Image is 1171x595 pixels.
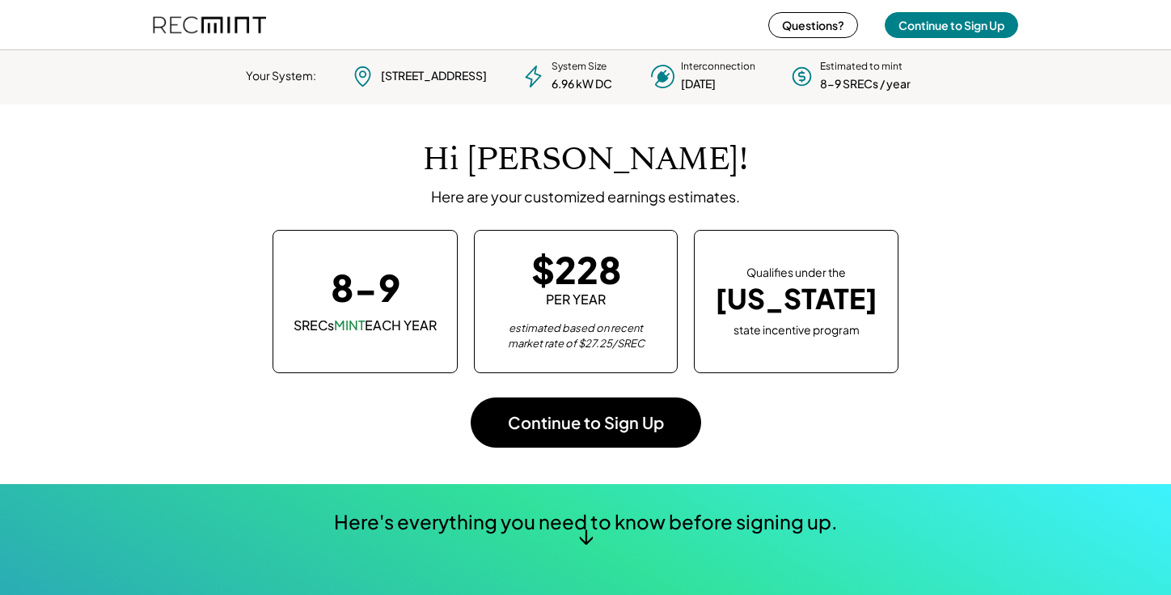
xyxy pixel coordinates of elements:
div: 8-9 SRECs / year [820,76,911,92]
div: Qualifies under the [746,265,846,281]
div: $228 [531,251,621,287]
button: Questions? [768,12,858,38]
div: Interconnection [681,60,755,74]
div: estimated based on recent market rate of $27.25/SREC [495,321,657,352]
div: System Size [552,60,607,74]
div: [STREET_ADDRESS] [381,68,487,84]
div: [US_STATE] [715,283,877,316]
div: Estimated to mint [820,60,903,74]
button: Continue to Sign Up [885,12,1018,38]
div: Here are your customized earnings estimates. [431,187,740,206]
div: SRECs EACH YEAR [294,317,437,334]
div: state incentive program [733,320,860,338]
div: [DATE] [681,76,716,92]
img: recmint-logotype%403x%20%281%29.jpeg [153,3,266,46]
h1: Hi [PERSON_NAME]! [423,141,748,179]
div: ↓ [578,523,594,547]
button: Continue to Sign Up [471,397,701,448]
div: 8-9 [331,269,400,305]
div: Your System: [246,68,316,84]
div: Here's everything you need to know before signing up. [334,508,838,536]
div: PER YEAR [546,291,606,308]
div: 6.96 kW DC [552,76,612,92]
font: MINT [334,317,365,334]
